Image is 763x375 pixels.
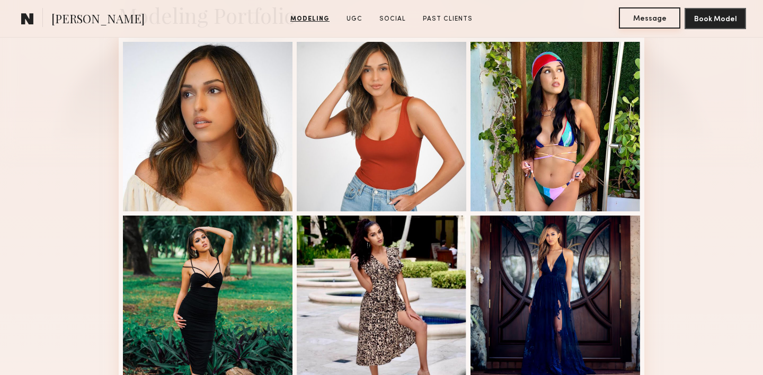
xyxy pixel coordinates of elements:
[51,11,145,29] span: [PERSON_NAME]
[375,14,410,24] a: Social
[286,14,334,24] a: Modeling
[342,14,367,24] a: UGC
[685,8,746,29] button: Book Model
[685,14,746,23] a: Book Model
[619,7,680,29] button: Message
[419,14,477,24] a: Past Clients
